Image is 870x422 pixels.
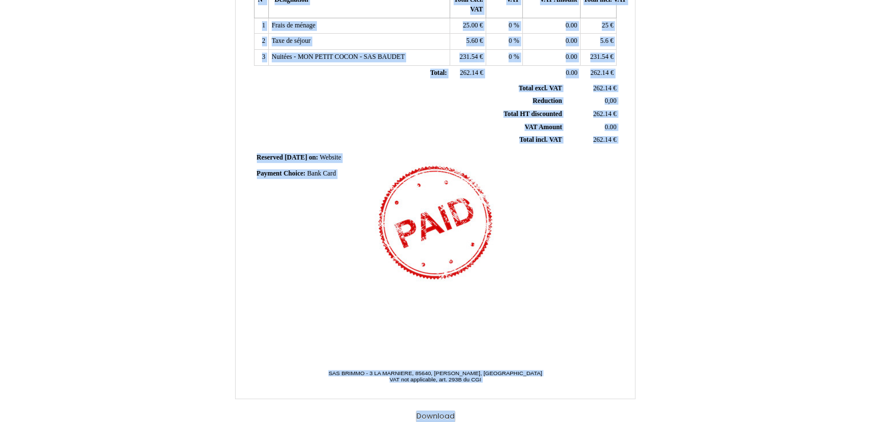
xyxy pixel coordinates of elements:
td: € [450,65,486,81]
td: € [581,50,617,66]
span: 231.54 [459,53,478,61]
td: € [564,134,618,147]
span: Total: [430,69,447,77]
td: % [486,50,522,66]
td: € [564,82,618,95]
span: Frais de ménage [272,22,316,29]
span: Total incl. VAT [519,136,562,144]
td: € [450,34,486,50]
span: VAT not applicable, art. 293B du CGI [390,376,481,383]
span: 231.54 [590,53,609,61]
span: 25 [602,22,609,29]
span: 0.00 [566,37,577,45]
span: Website [320,154,341,161]
td: 1 [254,18,268,34]
span: Reserved [257,154,283,161]
td: € [581,65,617,81]
td: € [564,108,618,121]
span: 262.14 [593,85,611,92]
span: 262.14 [590,69,609,77]
span: Reduction [533,97,562,105]
span: 0.00 [566,69,577,77]
span: 0.00 [566,53,577,61]
span: 0,00 [605,97,616,105]
span: 262.14 [460,69,478,77]
span: 25.00 [463,22,478,29]
span: Total HT discounted [503,110,562,118]
span: on: [309,154,318,161]
span: 0.00 [566,22,577,29]
span: 0 [509,22,512,29]
td: 2 [254,34,268,50]
span: 262.14 [593,136,611,144]
span: [DATE] [285,154,307,161]
span: 0.00 [605,124,616,131]
td: % [486,18,522,34]
td: € [450,50,486,66]
span: Nuitées - MON PETIT COCON - SAS BAUDET [272,53,405,61]
span: SAS BRIMMO - 3 LA MARNIERE, 85640, [PERSON_NAME], [GEOGRAPHIC_DATA] [328,370,542,376]
td: 3 [254,50,268,66]
span: Total excl. VAT [519,85,562,92]
td: % [486,34,522,50]
span: Taxe de séjour [272,37,311,45]
td: € [581,18,617,34]
span: Bank Card [307,170,336,177]
span: 0 [509,37,512,45]
span: 5.60 [466,37,478,45]
span: 5.6 [600,37,609,45]
td: € [581,34,617,50]
td: € [450,18,486,34]
span: Payment Choice: [257,170,305,177]
span: 0 [509,53,512,61]
span: 262.14 [593,110,611,118]
span: VAT Amount [525,124,562,131]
